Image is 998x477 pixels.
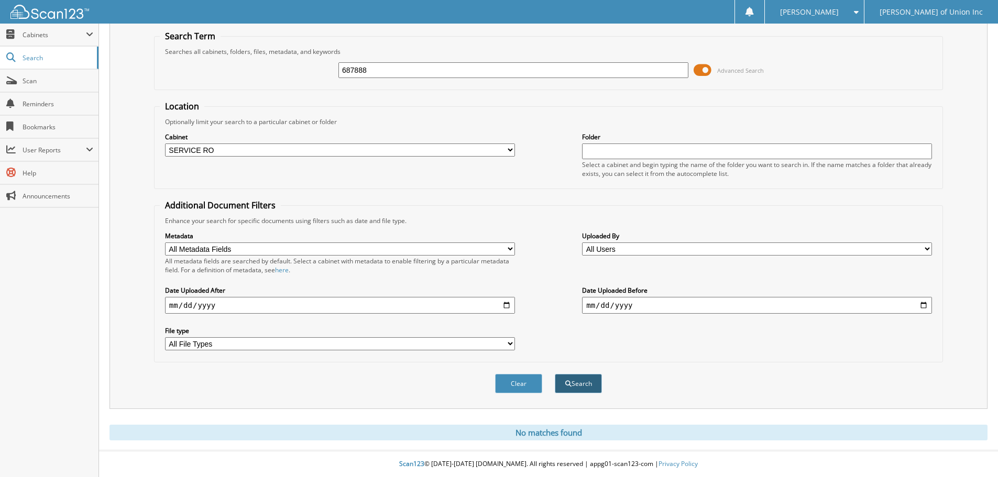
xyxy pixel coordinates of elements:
label: Metadata [165,231,515,240]
div: All metadata fields are searched by default. Select a cabinet with metadata to enable filtering b... [165,257,515,274]
span: [PERSON_NAME] [780,9,839,15]
span: Advanced Search [717,66,764,74]
span: Bookmarks [23,123,93,131]
span: Cabinets [23,30,86,39]
legend: Additional Document Filters [160,199,281,211]
span: Scan [23,76,93,85]
span: [PERSON_NAME] of Union Inc [880,9,983,15]
label: Cabinet [165,132,515,141]
span: User Reports [23,146,86,154]
img: scan123-logo-white.svg [10,5,89,19]
label: Uploaded By [582,231,932,240]
div: Enhance your search for specific documents using filters such as date and file type. [160,216,937,225]
label: Folder [582,132,932,141]
label: Date Uploaded Before [582,286,932,295]
div: No matches found [109,425,988,440]
div: Optionally limit your search to a particular cabinet or folder [160,117,937,126]
input: start [165,297,515,314]
div: Searches all cabinets, folders, files, metadata, and keywords [160,47,937,56]
label: File type [165,326,515,335]
span: Reminders [23,99,93,108]
legend: Location [160,101,204,112]
span: Scan123 [399,459,424,468]
span: Announcements [23,192,93,201]
span: Search [23,53,92,62]
button: Clear [495,374,542,393]
div: © [DATE]-[DATE] [DOMAIN_NAME]. All rights reserved | appg01-scan123-com | [99,451,998,477]
iframe: Chat Widget [946,427,998,477]
input: end [582,297,932,314]
a: Privacy Policy [659,459,698,468]
div: Select a cabinet and begin typing the name of the folder you want to search in. If the name match... [582,160,932,178]
a: here [275,265,289,274]
label: Date Uploaded After [165,286,515,295]
button: Search [555,374,602,393]
span: Help [23,169,93,178]
legend: Search Term [160,30,221,42]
